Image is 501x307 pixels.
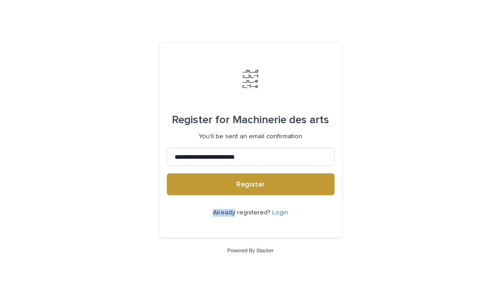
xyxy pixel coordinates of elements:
span: Register for [172,114,230,125]
p: You'll be sent an email confirmation [199,133,302,140]
a: Powered By Stacker [227,248,274,253]
span: Already registered? [213,209,272,216]
img: Jx8JiDZqSLW7pnA6nIo1 [237,65,264,93]
button: Register [167,173,335,195]
span: Register [236,181,265,188]
div: Machinerie des arts [172,107,329,133]
a: Login [272,209,288,216]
